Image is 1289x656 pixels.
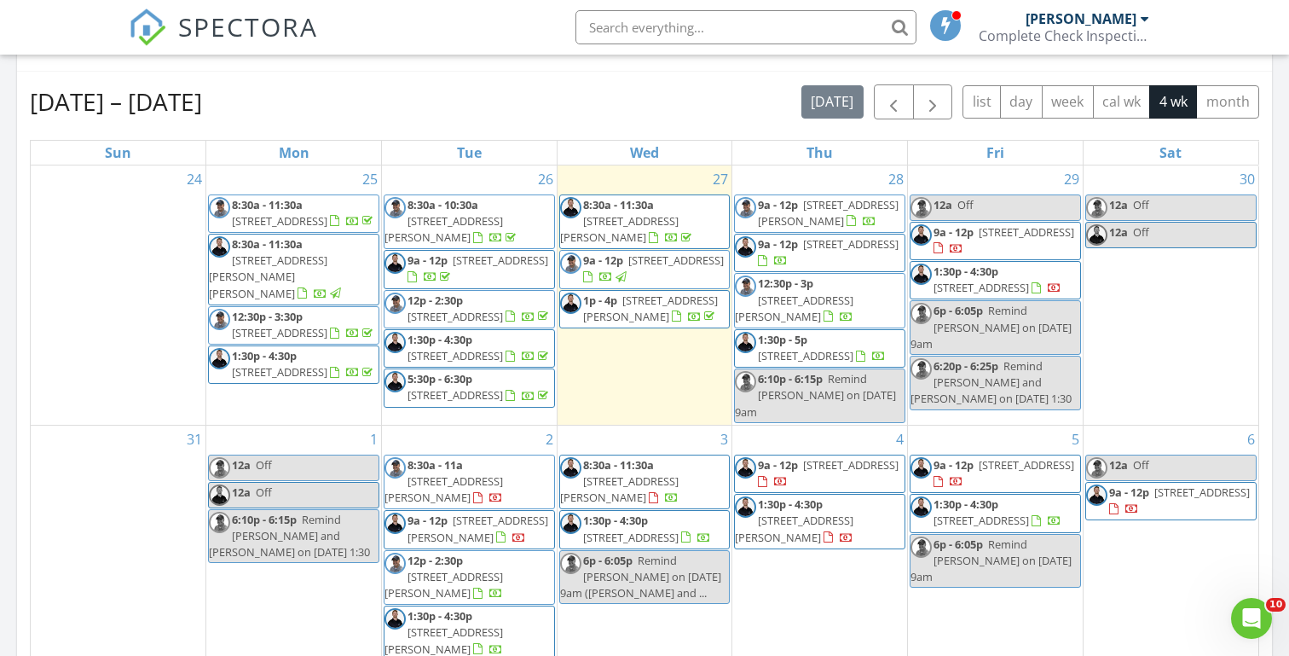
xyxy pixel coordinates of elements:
[535,165,557,193] a: Go to August 26, 2025
[408,309,503,324] span: [STREET_ADDRESS]
[934,264,998,279] span: 1:30p - 4:30p
[384,624,503,656] span: [STREET_ADDRESS][PERSON_NAME]
[874,84,914,119] button: Previous
[983,141,1008,165] a: Friday
[1086,457,1107,479] img: michael_hasson_boise_id_home_inspector.jpg
[208,345,379,384] a: 1:30p - 4:30p [STREET_ADDRESS]
[209,309,230,330] img: michael_hasson_boise_id_home_inspector.jpg
[910,358,1072,406] span: Remind [PERSON_NAME] and [PERSON_NAME] on [DATE] 1:30
[583,457,654,473] span: 8:30a - 11:30a
[893,426,907,453] a: Go to September 4, 2025
[1068,426,1083,453] a: Go to September 5, 2025
[209,512,370,560] span: Remind [PERSON_NAME] and [PERSON_NAME] on [DATE] 1:30
[384,457,503,505] a: 8:30a - 11a [STREET_ADDRESS][PERSON_NAME]
[910,537,1072,584] span: Remind [PERSON_NAME] on [DATE] 9am
[384,473,503,505] span: [STREET_ADDRESS][PERSON_NAME]
[359,165,381,193] a: Go to August 25, 2025
[408,253,448,268] span: 9a - 12p
[758,236,899,268] a: 9a - 12p [STREET_ADDRESS]
[183,426,205,453] a: Go to August 31, 2025
[735,457,756,479] img: steve_complete_check_3.jpg
[384,553,406,574] img: michael_hasson_boise_id_home_inspector.jpg
[758,332,886,363] a: 1:30p - 5p [STREET_ADDRESS]
[735,371,896,419] span: Remind [PERSON_NAME] on [DATE] 9am
[384,329,555,368] a: 1:30p - 4:30p [STREET_ADDRESS]
[232,512,297,527] span: 6:10p - 6:15p
[560,553,721,601] span: Remind [PERSON_NAME] on [DATE] 9am ([PERSON_NAME] and ...
[209,253,327,300] span: [STREET_ADDRESS][PERSON_NAME][PERSON_NAME]
[408,513,548,544] a: 9a - 12p [STREET_ADDRESS][PERSON_NAME]
[1133,224,1149,240] span: Off
[910,537,932,558] img: michael_hasson_boise_id_home_inspector.jpg
[758,457,798,473] span: 9a - 12p
[232,348,297,363] span: 1:30p - 4:30p
[560,457,679,505] a: 8:30a - 11:30a [STREET_ADDRESS][PERSON_NAME]
[758,276,813,291] span: 12:30p - 3p
[384,371,406,392] img: steve_complete_check_3.jpg
[384,553,503,601] a: 12p - 2:30p [STREET_ADDRESS][PERSON_NAME]
[1083,165,1258,426] td: Go to August 30, 2025
[206,165,382,426] td: Go to August 25, 2025
[1236,165,1258,193] a: Go to August 30, 2025
[934,496,1061,528] a: 1:30p - 4:30p [STREET_ADDRESS]
[1026,10,1136,27] div: [PERSON_NAME]
[910,222,1081,260] a: 9a - 12p [STREET_ADDRESS]
[910,494,1081,532] a: 1:30p - 4:30p [STREET_ADDRESS]
[408,332,552,363] a: 1:30p - 4:30p [STREET_ADDRESS]
[1133,197,1149,212] span: Off
[934,303,983,318] span: 6p - 6:05p
[1154,485,1250,500] span: [STREET_ADDRESS]
[628,253,724,268] span: [STREET_ADDRESS]
[384,250,555,288] a: 9a - 12p [STREET_ADDRESS]
[803,236,899,252] span: [STREET_ADDRESS]
[1086,485,1107,506] img: steve_complete_check_3.jpg
[275,141,313,165] a: Monday
[734,273,905,328] a: 12:30p - 3p [STREET_ADDRESS][PERSON_NAME]
[454,141,485,165] a: Tuesday
[408,253,548,284] a: 9a - 12p [STREET_ADDRESS]
[559,455,731,510] a: 8:30a - 11:30a [STREET_ADDRESS][PERSON_NAME]
[129,23,318,59] a: SPECTORA
[709,165,731,193] a: Go to August 27, 2025
[910,496,932,518] img: steve_complete_check_3.jpg
[583,253,623,268] span: 9a - 12p
[408,371,552,403] a: 5:30p - 6:30p [STREET_ADDRESS]
[717,426,731,453] a: Go to September 3, 2025
[183,165,205,193] a: Go to August 24, 2025
[735,276,756,297] img: michael_hasson_boise_id_home_inspector.jpg
[885,165,907,193] a: Go to August 28, 2025
[735,371,756,392] img: michael_hasson_boise_id_home_inspector.jpg
[1086,224,1107,246] img: steve_complete_check_3.jpg
[934,537,983,552] span: 6p - 6:05p
[384,293,406,314] img: michael_hasson_boise_id_home_inspector.jpg
[384,197,406,218] img: michael_hasson_boise_id_home_inspector.jpg
[934,358,998,374] span: 6:20p - 6:25p
[1109,485,1149,500] span: 9a - 12p
[758,236,798,252] span: 9a - 12p
[381,165,557,426] td: Go to August 26, 2025
[232,213,327,229] span: [STREET_ADDRESS]
[735,197,756,218] img: michael_hasson_boise_id_home_inspector.jpg
[735,276,853,323] a: 12:30p - 3p [STREET_ADDRESS][PERSON_NAME]
[384,455,555,510] a: 8:30a - 11a [STREET_ADDRESS][PERSON_NAME]
[232,364,327,380] span: [STREET_ADDRESS]
[734,455,905,493] a: 9a - 12p [STREET_ADDRESS]
[408,332,472,347] span: 1:30p - 4:30p
[962,85,1001,119] button: list
[1196,85,1259,119] button: month
[384,510,555,549] a: 9a - 12p [STREET_ADDRESS][PERSON_NAME]
[384,332,406,353] img: steve_complete_check_3.jpg
[384,550,555,606] a: 12p - 2:30p [STREET_ADDRESS][PERSON_NAME]
[934,496,998,512] span: 1:30p - 4:30p
[1042,85,1094,119] button: week
[232,348,376,380] a: 1:30p - 4:30p [STREET_ADDRESS]
[583,197,654,212] span: 8:30a - 11:30a
[560,553,581,574] img: michael_hasson_boise_id_home_inspector.jpg
[758,371,823,386] span: 6:10p - 6:15p
[803,141,836,165] a: Thursday
[232,485,251,500] span: 12a
[209,236,230,258] img: steve_complete_check_3.jpg
[1149,85,1197,119] button: 4 wk
[934,224,1074,256] a: 9a - 12p [STREET_ADDRESS]
[1231,598,1272,639] iframe: Intercom live chat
